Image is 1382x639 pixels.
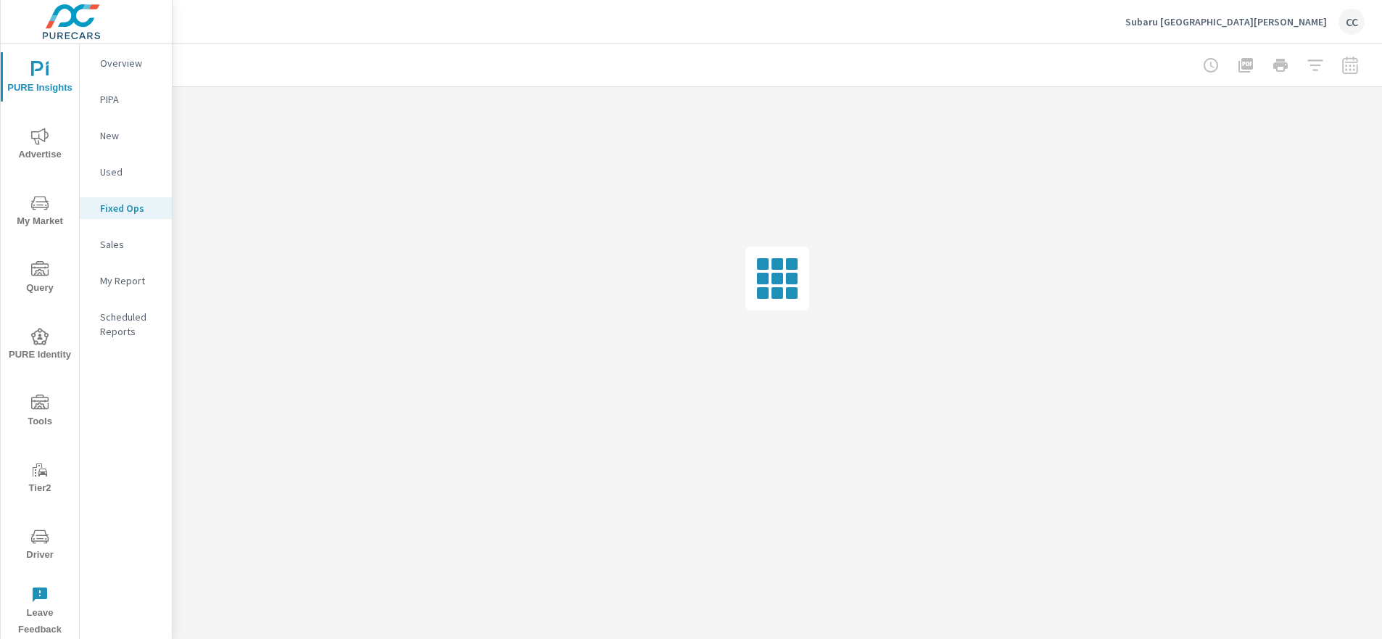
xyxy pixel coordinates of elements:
[5,395,75,430] span: Tools
[80,52,172,74] div: Overview
[80,234,172,255] div: Sales
[5,61,75,96] span: PURE Insights
[5,586,75,638] span: Leave Feedback
[100,128,160,143] p: New
[100,237,160,252] p: Sales
[5,194,75,230] span: My Market
[100,273,160,288] p: My Report
[80,306,172,342] div: Scheduled Reports
[80,270,172,292] div: My Report
[100,310,160,339] p: Scheduled Reports
[80,161,172,183] div: Used
[80,197,172,219] div: Fixed Ops
[5,328,75,363] span: PURE Identity
[5,461,75,497] span: Tier2
[1338,9,1365,35] div: CC
[1125,15,1327,28] p: Subaru [GEOGRAPHIC_DATA][PERSON_NAME]
[100,56,160,70] p: Overview
[5,261,75,297] span: Query
[100,165,160,179] p: Used
[100,92,160,107] p: PIPA
[5,128,75,163] span: Advertise
[80,125,172,147] div: New
[100,201,160,215] p: Fixed Ops
[80,88,172,110] div: PIPA
[5,528,75,564] span: Driver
